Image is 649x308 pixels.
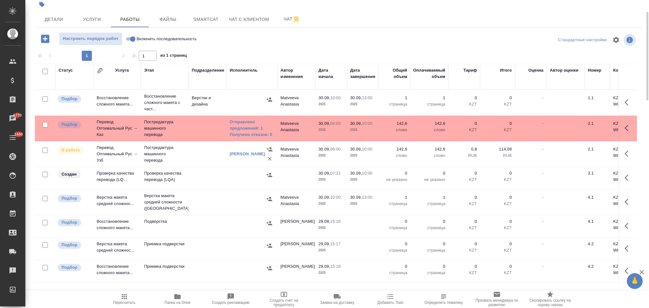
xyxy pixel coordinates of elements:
[414,194,445,201] p: 1
[483,270,512,276] p: KZT
[265,154,274,164] button: Удалить
[452,170,477,176] p: 0
[377,300,403,305] span: Добавить Todo
[483,218,512,225] p: 0
[61,264,77,271] p: Подбор
[57,194,90,203] div: Можно подбирать исполнителей
[189,92,227,114] td: Верстки и дизайна
[414,146,445,152] p: 142,6
[382,241,407,247] p: 0
[330,147,341,151] p: 09:00
[588,120,607,127] div: 2.1
[624,34,637,46] span: Посмотреть информацию
[452,120,477,127] p: 0
[318,225,344,231] p: 2025
[93,167,141,189] td: Проверка качества перевода (LQ...
[192,67,224,74] div: Подразделение
[610,117,648,139] td: KZH_HK-460-WK-012
[483,247,512,253] p: KZT
[362,121,372,126] p: 10:00
[362,147,372,151] p: 10:00
[57,170,90,179] div: Заказ еще не согласован с клиентом, искать исполнителей рано
[61,121,77,128] p: Подбор
[621,170,636,185] button: Здесь прячутся важные кнопки
[277,238,315,260] td: [PERSON_NAME]
[265,263,274,273] button: Назначить
[350,152,376,159] p: 2025
[350,147,362,151] p: 30.09,
[542,241,543,246] a: -
[452,127,477,133] p: KZT
[144,93,185,112] p: Восстановление сложного макета с част...
[230,67,258,74] div: Исполнитель
[144,170,185,183] p: Проверка качества перевода (LQA)
[483,95,512,101] p: 0
[382,218,407,225] p: 0
[556,35,608,45] div: split button
[265,170,274,180] button: Назначить
[265,194,274,204] button: Назначить
[542,171,543,176] a: -
[621,194,636,209] button: Здесь прячутся важные кнопки
[417,290,470,308] button: Определить тематику
[382,170,407,176] p: 0
[265,241,274,250] button: Назначить
[153,16,183,23] span: Файлы
[98,290,151,308] button: Пересчитать
[350,121,362,126] p: 30.09,
[350,95,362,100] p: 30.09,
[382,270,407,276] p: страница
[483,201,512,207] p: KZT
[452,101,477,107] p: KZT
[414,225,445,231] p: страница
[277,15,307,23] span: Чат
[61,171,77,177] p: Создан
[500,67,512,74] div: Итого
[59,67,73,74] div: Статус
[318,176,344,183] p: 2025
[36,32,54,45] button: Добавить работу
[362,95,372,100] p: 13:00
[483,152,512,159] p: RUB
[382,247,407,253] p: страница
[330,264,341,269] p: 15:16
[320,300,354,305] span: Заявка на доставку
[621,263,636,279] button: Здесь прячутся важные кнопки
[483,120,512,127] p: 0
[318,247,344,253] p: 2025
[621,120,636,136] button: Здесь прячутся важные кнопки
[452,152,477,159] p: RUB
[2,111,24,126] a: 6770
[350,101,376,107] p: 2025
[144,67,154,74] div: Этап
[57,146,90,155] div: Исполнитель выполняет работу
[277,117,315,139] td: Matveeva Anastasia
[588,263,607,270] div: 4.2
[318,95,330,100] p: 30.09,
[414,201,445,207] p: страница
[382,152,407,159] p: слово
[93,116,141,141] td: Перевод Оптимальный Рус → Каз
[93,92,141,114] td: Восстановление сложного макета...
[57,263,90,272] div: Можно подбирать исполнителей
[230,119,274,132] a: Отправлено предложений: 1
[588,218,607,225] div: 4.1
[350,195,362,200] p: 30.09,
[382,146,407,152] p: 142,6
[93,215,141,237] td: Восстановление сложного макета...
[330,219,341,224] p: 15:16
[629,274,640,288] span: 🙏
[350,176,376,183] p: 2025
[93,191,141,213] td: Верстка макета средней сложнос...
[350,67,376,80] div: Дата завершения
[483,176,512,183] p: KZT
[621,218,636,234] button: Здесь прячутся важные кнопки
[318,152,344,159] p: 2025
[588,194,607,201] div: 4.1
[588,146,607,152] div: 2.1
[608,32,624,48] span: Настроить таблицу
[144,263,185,270] p: Приемка подверстки
[452,247,477,253] p: KZT
[413,67,445,80] div: Оплачиваемый объем
[144,119,185,138] p: Постредактура машинного перевода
